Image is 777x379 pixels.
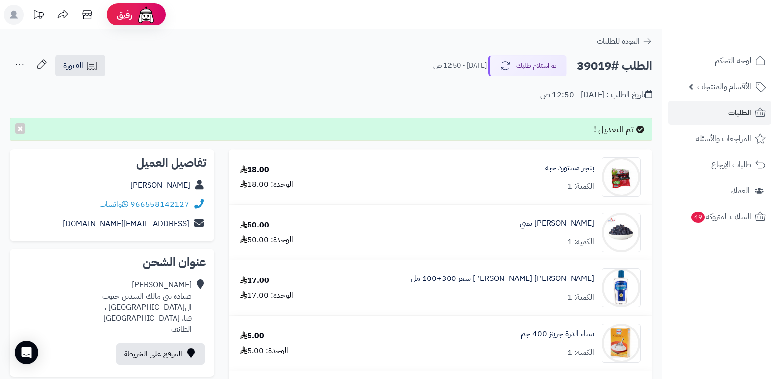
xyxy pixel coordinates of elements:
[18,279,192,335] div: [PERSON_NAME] صيادة بني مالك السدين جنوب ال[GEOGRAPHIC_DATA] ، قيا، [GEOGRAPHIC_DATA] الطائف
[55,55,105,76] a: الفاتورة
[710,7,768,28] img: logo-2.png
[411,273,594,284] a: [PERSON_NAME] [PERSON_NAME] شعر 300+100 مل
[240,345,288,356] div: الوحدة: 5.00
[567,181,594,192] div: الكمية: 1
[567,292,594,303] div: الكمية: 1
[100,199,128,210] a: واتساب
[668,205,771,228] a: السلات المتروكة49
[711,158,751,172] span: طلبات الإرجاع
[488,55,567,76] button: تم استلام طلبك
[567,347,594,358] div: الكمية: 1
[540,89,652,101] div: تاريخ الطلب : [DATE] - 12:50 ص
[240,275,269,286] div: 17.00
[690,210,751,224] span: السلات المتروكة
[10,118,652,141] div: تم التعديل !
[567,236,594,248] div: الكمية: 1
[433,61,487,71] small: [DATE] - 12:50 ص
[597,35,652,47] a: العودة للطلبات
[545,162,594,174] a: بنجر مستورد حبة
[15,123,25,134] button: ×
[668,153,771,177] a: طلبات الإرجاع
[130,179,190,191] a: [PERSON_NAME]
[240,330,264,342] div: 5.00
[668,49,771,73] a: لوحة التحكم
[116,343,205,365] a: الموقع على الخريطة
[715,54,751,68] span: لوحة التحكم
[136,5,156,25] img: ai-face.png
[26,5,50,27] a: تحديثات المنصة
[728,106,751,120] span: الطلبات
[668,127,771,151] a: المراجعات والأسئلة
[117,9,132,21] span: رفيق
[240,234,293,246] div: الوحدة: 50.00
[577,56,652,76] h2: الطلب #39019
[668,179,771,202] a: العملاء
[602,324,640,363] img: 119242e1e14eaa09327ab415ea07cb715437-90x90.jpg
[668,101,771,125] a: الطلبات
[602,213,640,252] img: 521af69443474aea09a18fcc5bd777ea1ea-90x90.jpg
[697,80,751,94] span: الأقسام والمنتجات
[18,256,206,268] h2: عنوان الشحن
[696,132,751,146] span: المراجعات والأسئلة
[240,290,293,301] div: الوحدة: 17.00
[240,220,269,231] div: 50.00
[240,179,293,190] div: الوحدة: 18.00
[602,268,640,307] img: 1677515016-81Rqf2Ly15S._AC_UF1000,1000_QL80_-90x90.jpg
[691,211,706,223] span: 49
[240,164,269,176] div: 18.00
[63,218,189,229] a: [EMAIL_ADDRESS][DOMAIN_NAME]
[521,328,594,340] a: نشاء الذرة جرينز 400 جم
[18,157,206,169] h2: تفاصيل العميل
[730,184,750,198] span: العملاء
[602,157,640,197] img: 1676787004-JUUIUIIYTTY-90x90.jpg
[597,35,640,47] span: العودة للطلبات
[63,60,83,72] span: الفاتورة
[15,341,38,364] div: Open Intercom Messenger
[520,218,594,229] a: [PERSON_NAME] يمني
[130,199,189,210] a: 966558142127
